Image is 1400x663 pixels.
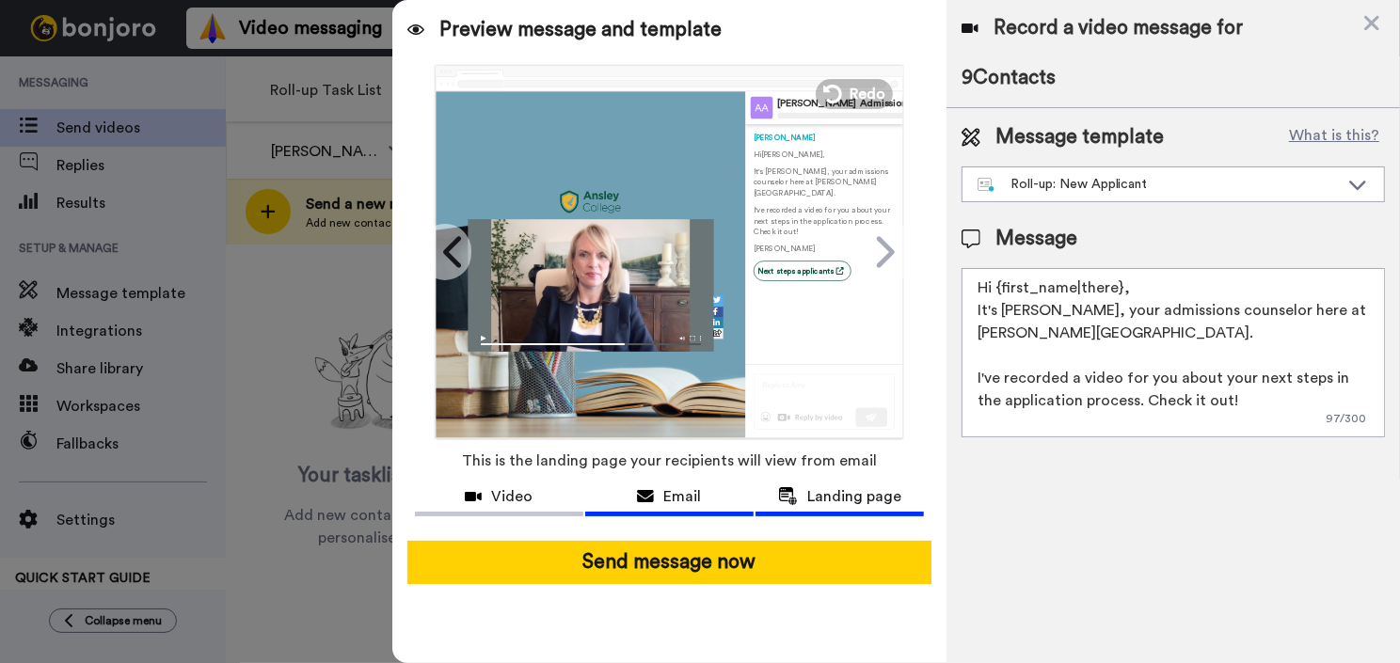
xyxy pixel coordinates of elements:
textarea: Hi {first_name|there}, It's [PERSON_NAME], your admissions counselor here at [PERSON_NAME][GEOGRA... [962,268,1385,437]
div: Roll-up: New Applicant [978,175,1339,194]
span: Message template [995,123,1164,151]
p: [PERSON_NAME] [754,244,895,254]
p: I've recorded a video for you about your next steps in the application process. Check it out! [754,205,895,237]
img: reply-preview.svg [754,372,895,429]
img: 89cc155b-c355-4a49-a01c-cef89be851a5 [560,190,621,213]
button: What is this? [1283,123,1385,151]
span: This is the landing page your recipients will view from email [462,440,877,481]
img: nextgen-template.svg [978,178,995,193]
p: Hi [PERSON_NAME] , [754,149,895,159]
img: player-controls-full.svg [468,329,713,351]
span: Landing page [807,485,901,508]
p: It's [PERSON_NAME], your admissions counselor here at [PERSON_NAME][GEOGRAPHIC_DATA]. [754,166,895,198]
div: [PERSON_NAME] [754,132,895,142]
span: Message [995,225,1077,253]
span: Email [663,485,701,508]
span: Video [491,485,533,508]
a: Next steps applicants [754,260,851,280]
button: Send message now [407,541,931,584]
